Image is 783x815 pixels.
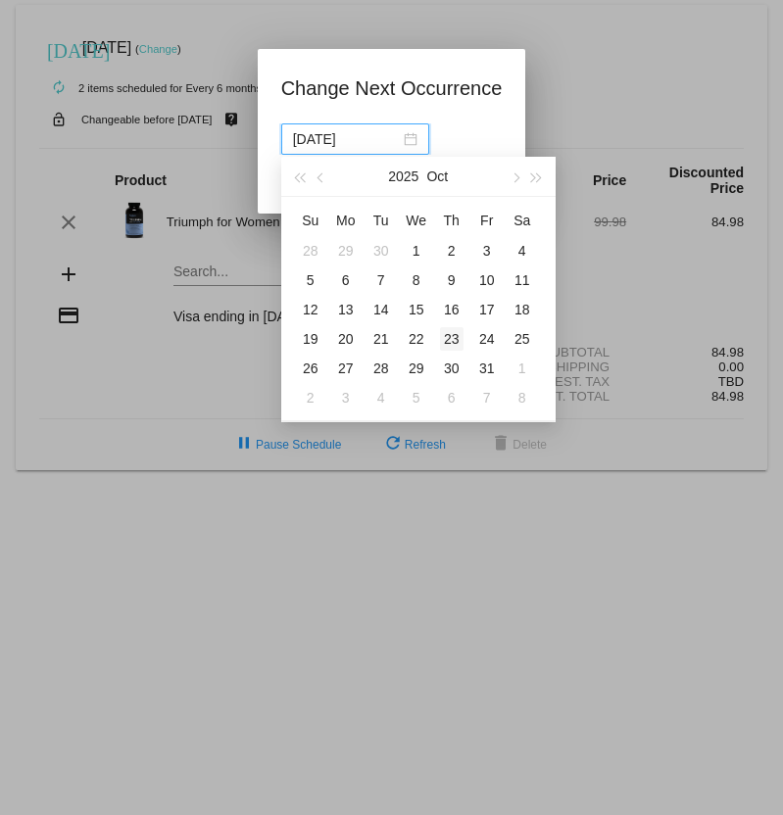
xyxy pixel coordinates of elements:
td: 10/6/2025 [328,265,364,295]
td: 10/23/2025 [434,324,469,354]
div: 7 [475,386,499,409]
button: Next year (Control + right) [525,157,547,196]
th: Thu [434,205,469,236]
td: 10/13/2025 [328,295,364,324]
td: 10/25/2025 [505,324,540,354]
div: 30 [369,239,393,263]
div: 30 [440,357,464,380]
div: 8 [405,268,428,292]
div: 22 [405,327,428,351]
td: 11/1/2025 [505,354,540,383]
td: 10/4/2025 [505,236,540,265]
div: 6 [440,386,464,409]
div: 25 [511,327,534,351]
td: 9/29/2025 [328,236,364,265]
td: 10/27/2025 [328,354,364,383]
button: Last year (Control + left) [289,157,311,196]
div: 10 [475,268,499,292]
div: 9 [440,268,464,292]
div: 2 [299,386,322,409]
td: 11/6/2025 [434,383,469,412]
div: 13 [334,298,358,321]
button: Next month (PageDown) [504,157,525,196]
div: 28 [299,239,322,263]
td: 10/17/2025 [469,295,505,324]
div: 19 [299,327,322,351]
td: 10/29/2025 [399,354,434,383]
div: 5 [405,386,428,409]
div: 27 [334,357,358,380]
td: 10/20/2025 [328,324,364,354]
td: 10/19/2025 [293,324,328,354]
div: 29 [405,357,428,380]
div: 6 [334,268,358,292]
td: 10/7/2025 [364,265,399,295]
th: Mon [328,205,364,236]
td: 11/4/2025 [364,383,399,412]
button: Oct [426,157,448,196]
td: 10/24/2025 [469,324,505,354]
div: 29 [334,239,358,263]
div: 28 [369,357,393,380]
div: 1 [405,239,428,263]
td: 10/11/2025 [505,265,540,295]
td: 10/3/2025 [469,236,505,265]
div: 14 [369,298,393,321]
td: 10/14/2025 [364,295,399,324]
div: 3 [475,239,499,263]
div: 17 [475,298,499,321]
button: Previous month (PageUp) [311,157,332,196]
th: Tue [364,205,399,236]
div: 1 [511,357,534,380]
td: 10/1/2025 [399,236,434,265]
th: Fri [469,205,505,236]
td: 11/7/2025 [469,383,505,412]
div: 11 [511,268,534,292]
div: 26 [299,357,322,380]
td: 11/5/2025 [399,383,434,412]
button: 2025 [388,157,418,196]
td: 11/3/2025 [328,383,364,412]
td: 10/21/2025 [364,324,399,354]
td: 10/22/2025 [399,324,434,354]
td: 10/5/2025 [293,265,328,295]
td: 9/28/2025 [293,236,328,265]
div: 2 [440,239,464,263]
div: 18 [511,298,534,321]
td: 10/16/2025 [434,295,469,324]
td: 10/9/2025 [434,265,469,295]
td: 10/15/2025 [399,295,434,324]
td: 11/2/2025 [293,383,328,412]
td: 10/31/2025 [469,354,505,383]
td: 10/18/2025 [505,295,540,324]
div: 20 [334,327,358,351]
td: 10/10/2025 [469,265,505,295]
div: 16 [440,298,464,321]
div: 3 [334,386,358,409]
td: 10/26/2025 [293,354,328,383]
div: 23 [440,327,464,351]
td: 10/30/2025 [434,354,469,383]
div: 5 [299,268,322,292]
div: 21 [369,327,393,351]
div: 15 [405,298,428,321]
td: 10/12/2025 [293,295,328,324]
td: 10/28/2025 [364,354,399,383]
th: Wed [399,205,434,236]
th: Sat [505,205,540,236]
div: 4 [369,386,393,409]
td: 10/8/2025 [399,265,434,295]
th: Sun [293,205,328,236]
td: 11/8/2025 [505,383,540,412]
h1: Change Next Occurrence [281,72,503,104]
div: 8 [511,386,534,409]
div: 7 [369,268,393,292]
div: 24 [475,327,499,351]
div: 12 [299,298,322,321]
input: Select date [293,128,400,150]
td: 9/30/2025 [364,236,399,265]
div: 31 [475,357,499,380]
td: 10/2/2025 [434,236,469,265]
div: 4 [511,239,534,263]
